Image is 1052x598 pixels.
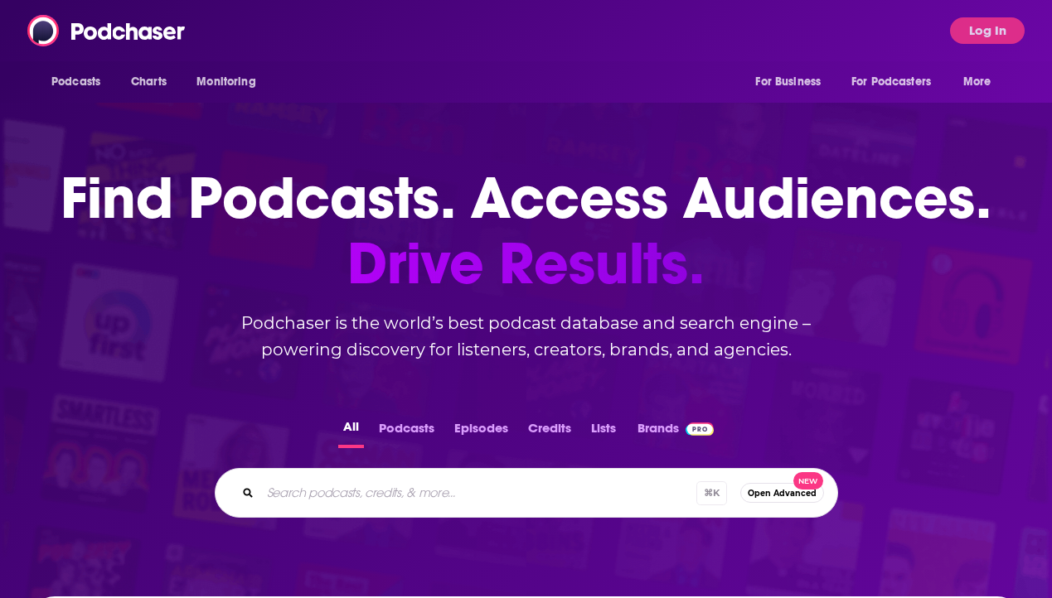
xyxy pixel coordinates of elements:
button: open menu [40,66,122,98]
span: More [963,70,991,94]
img: Podchaser - Follow, Share and Rate Podcasts [27,15,187,46]
span: Charts [131,70,167,94]
button: Lists [586,416,621,448]
button: open menu [841,66,955,98]
input: Search podcasts, credits, & more... [260,480,696,506]
span: New [793,472,823,489]
span: For Podcasters [851,70,931,94]
span: Open Advanced [748,489,817,498]
button: open menu [744,66,841,98]
span: Podcasts [51,70,100,94]
a: Charts [120,66,177,98]
button: Podcasts [374,416,439,448]
img: Podchaser Pro [686,422,715,436]
span: Drive Results. [61,231,991,297]
h2: Podchaser is the world’s best podcast database and search engine – powering discovery for listene... [195,310,858,363]
button: Open AdvancedNew [740,483,824,503]
button: open menu [185,66,277,98]
button: All [338,416,364,448]
button: Episodes [449,416,513,448]
span: ⌘ K [696,481,727,505]
a: BrandsPodchaser Pro [638,416,715,448]
button: Log In [950,17,1025,44]
button: open menu [952,66,1012,98]
span: Monitoring [196,70,255,94]
h1: Find Podcasts. Access Audiences. [61,166,991,297]
div: Search podcasts, credits, & more... [215,468,838,518]
button: Credits [523,416,576,448]
span: For Business [755,70,821,94]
